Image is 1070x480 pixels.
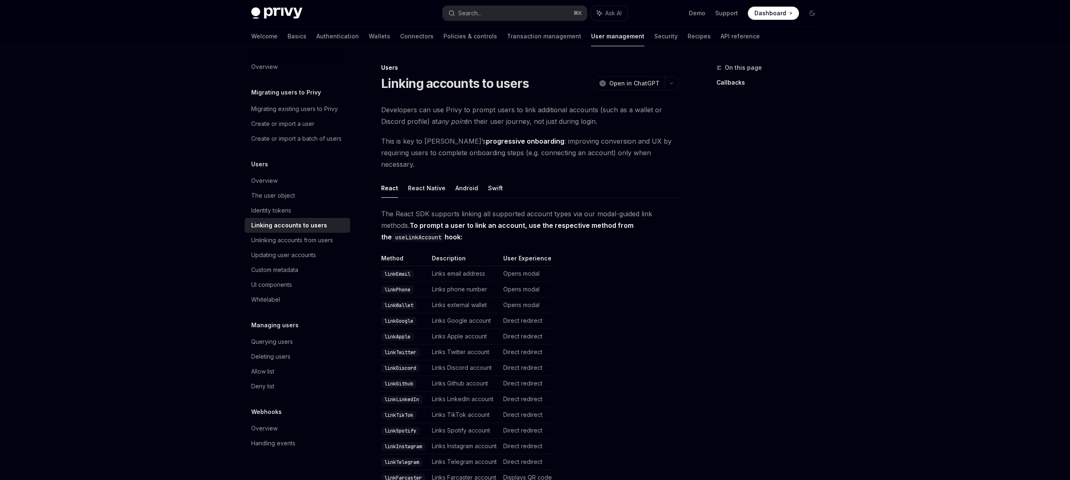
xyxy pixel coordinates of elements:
[245,188,350,203] a: The user object
[500,313,552,329] td: Direct redirect
[245,102,350,116] a: Migrating existing users to Privy
[245,218,350,233] a: Linking accounts to users
[605,9,622,17] span: Ask AI
[500,360,552,376] td: Direct redirect
[251,159,268,169] h5: Users
[251,381,274,391] div: Deny list
[381,427,420,435] code: linkSpotify
[609,79,660,87] span: Open in ChatGPT
[725,63,762,73] span: On this page
[381,411,417,419] code: linkTikTok
[381,348,420,357] code: linkTwitter
[500,329,552,345] td: Direct redirect
[715,9,738,17] a: Support
[381,208,679,243] span: The React SDK supports linking all supported account types via our modal-guided link methods.
[400,26,434,46] a: Connectors
[381,221,634,241] strong: To prompt a user to link an account, use the respective method from the hook:
[369,26,390,46] a: Wallets
[245,349,350,364] a: Deleting users
[429,376,500,392] td: Links Github account
[443,6,587,21] button: Search...⌘K
[245,262,350,277] a: Custom metadata
[429,329,500,345] td: Links Apple account
[381,104,679,127] span: Developers can use Privy to prompt users to link additional accounts (such as a wallet or Discord...
[455,178,478,198] button: Android
[251,352,290,362] div: Deleting users
[245,203,350,218] a: Identity tokens
[251,280,292,290] div: UI components
[245,379,350,394] a: Deny list
[251,87,321,97] h5: Migrating users to Privy
[591,6,627,21] button: Ask AI
[381,395,422,404] code: linkLinkedIn
[245,59,350,74] a: Overview
[251,235,333,245] div: Unlinking accounts from users
[500,423,552,439] td: Direct redirect
[381,178,398,198] button: React
[251,367,274,376] div: Allow list
[408,178,445,198] button: React Native
[500,282,552,298] td: Opens modal
[429,282,500,298] td: Links phone number
[251,119,314,129] div: Create or import a user
[381,301,417,310] code: linkWallet
[500,266,552,282] td: Opens modal
[486,137,564,145] strong: progressive onboarding
[429,313,500,329] td: Links Google account
[251,26,278,46] a: Welcome
[381,458,422,466] code: linkTelegram
[381,286,414,294] code: linkPhone
[381,317,417,325] code: linkGoogle
[251,337,293,347] div: Querying users
[429,439,500,454] td: Links Instagram account
[507,26,581,46] a: Transaction management
[429,360,500,376] td: Links Discord account
[316,26,359,46] a: Authentication
[429,266,500,282] td: Links email address
[654,26,678,46] a: Security
[245,131,350,146] a: Create or import a batch of users
[251,220,327,230] div: Linking accounts to users
[429,345,500,360] td: Links Twitter account
[381,364,420,372] code: linkDiscord
[381,254,429,266] th: Method
[245,421,350,436] a: Overview
[429,454,500,470] td: Links Telegram account
[245,173,350,188] a: Overview
[429,423,500,439] td: Links Spotify account
[392,233,445,242] code: useLinkAccount
[381,333,414,341] code: linkApple
[245,233,350,248] a: Unlinking accounts from users
[251,7,302,19] img: dark logo
[251,250,316,260] div: Updating user accounts
[500,298,552,313] td: Opens modal
[251,320,299,330] h5: Managing users
[245,436,350,451] a: Handling events
[429,254,500,266] th: Description
[716,76,825,89] a: Callbacks
[754,9,786,17] span: Dashboard
[500,454,552,470] td: Direct redirect
[443,26,497,46] a: Policies & controls
[500,392,552,407] td: Direct redirect
[381,380,417,388] code: linkGithub
[500,345,552,360] td: Direct redirect
[245,116,350,131] a: Create or import a user
[381,64,679,72] div: Users
[245,334,350,349] a: Querying users
[689,9,705,17] a: Demo
[245,364,350,379] a: Allow list
[288,26,306,46] a: Basics
[381,76,529,91] h1: Linking accounts to users
[721,26,760,46] a: API reference
[591,26,644,46] a: User management
[488,178,503,198] button: Swift
[500,376,552,392] td: Direct redirect
[381,135,679,170] span: This is key to [PERSON_NAME]’s : improving conversion and UX by requiring users to complete onboa...
[251,104,338,114] div: Migrating existing users to Privy
[429,407,500,423] td: Links TikTok account
[251,62,278,72] div: Overview
[245,248,350,262] a: Updating user accounts
[251,176,278,186] div: Overview
[573,10,582,17] span: ⌘ K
